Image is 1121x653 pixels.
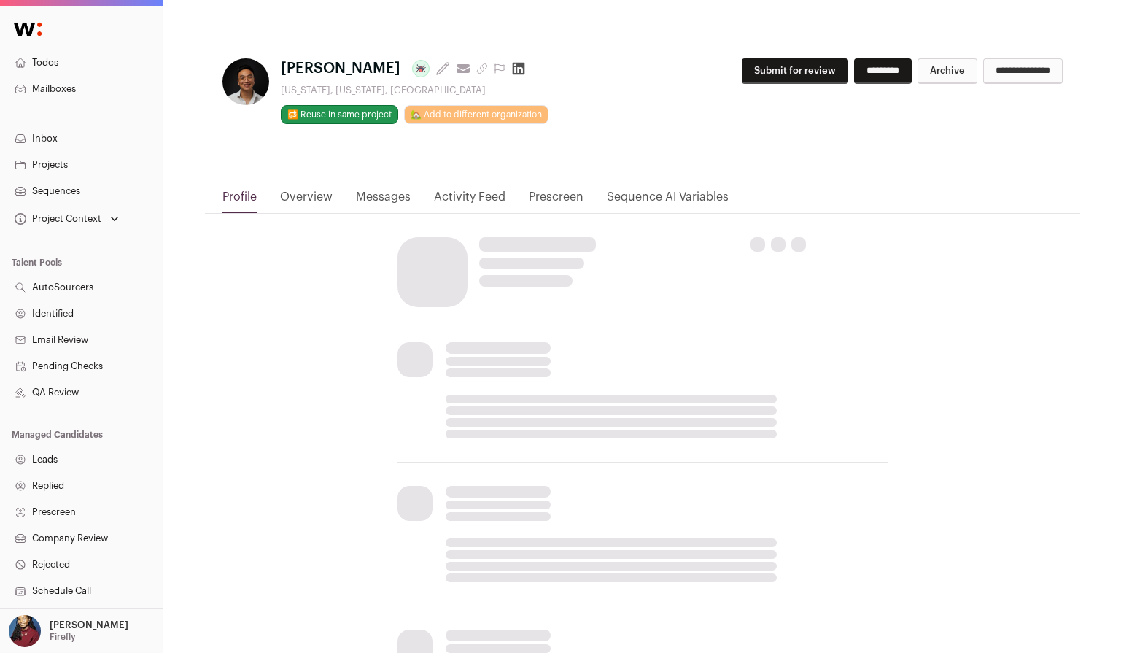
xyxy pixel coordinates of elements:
[281,105,398,124] button: 🔂 Reuse in same project
[404,105,548,124] a: 🏡 Add to different organization
[918,58,977,84] button: Archive
[12,213,101,225] div: Project Context
[742,58,848,84] button: Submit for review
[6,615,131,647] button: Open dropdown
[281,85,548,96] div: [US_STATE], [US_STATE], [GEOGRAPHIC_DATA]
[12,209,122,229] button: Open dropdown
[50,619,128,631] p: [PERSON_NAME]
[9,615,41,647] img: 10010497-medium_jpg
[434,188,505,213] a: Activity Feed
[50,631,76,643] p: Firefly
[222,58,269,105] img: cac1eeeecf6ab9ccdd6e938e76cdf05a7cbdd46ab5ef00dd47b515716cae0f3c
[6,15,50,44] img: Wellfound
[529,188,583,213] a: Prescreen
[607,188,729,213] a: Sequence AI Variables
[222,188,257,213] a: Profile
[280,188,333,213] a: Overview
[281,58,400,79] span: [PERSON_NAME]
[356,188,411,213] a: Messages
